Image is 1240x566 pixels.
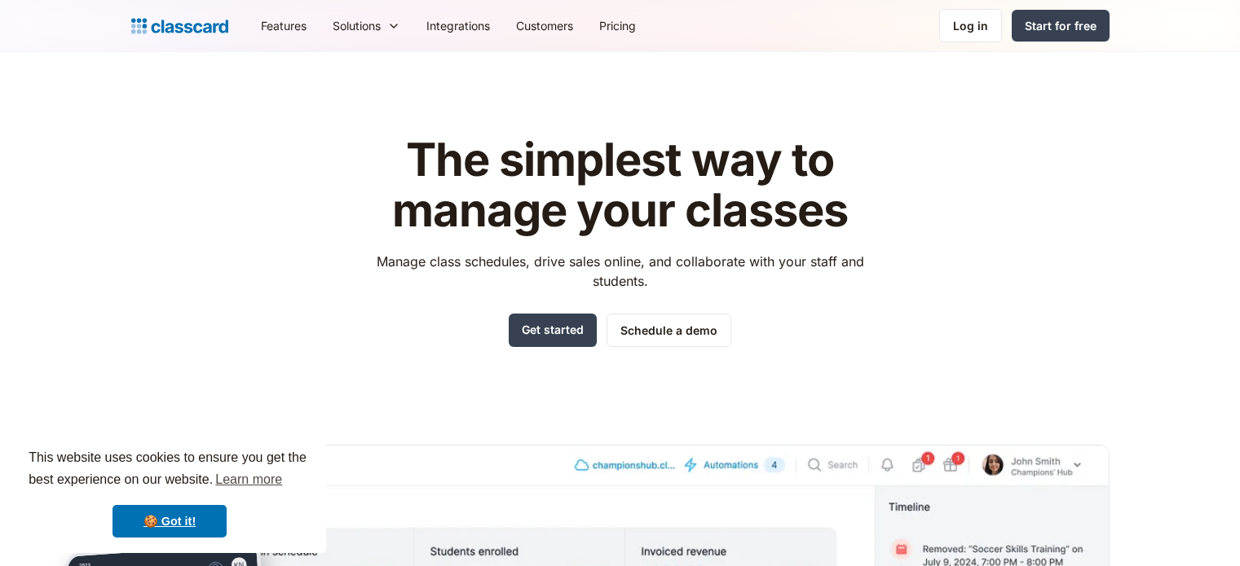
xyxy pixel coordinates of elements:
[607,314,731,347] a: Schedule a demo
[213,467,285,492] a: learn more about cookies
[361,135,879,235] h1: The simplest way to manage your classes
[503,7,586,44] a: Customers
[333,17,381,34] div: Solutions
[586,7,649,44] a: Pricing
[13,432,326,553] div: cookieconsent
[113,505,227,537] a: dismiss cookie message
[320,7,413,44] div: Solutions
[1025,17,1097,34] div: Start for free
[413,7,503,44] a: Integrations
[509,314,597,347] a: Get started
[939,9,1002,42] a: Log in
[361,252,879,291] p: Manage class schedules, drive sales online, and collaborate with your staff and students.
[29,448,311,492] span: This website uses cookies to ensure you get the best experience on our website.
[248,7,320,44] a: Features
[131,15,228,37] a: home
[1012,10,1110,42] a: Start for free
[953,17,988,34] div: Log in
